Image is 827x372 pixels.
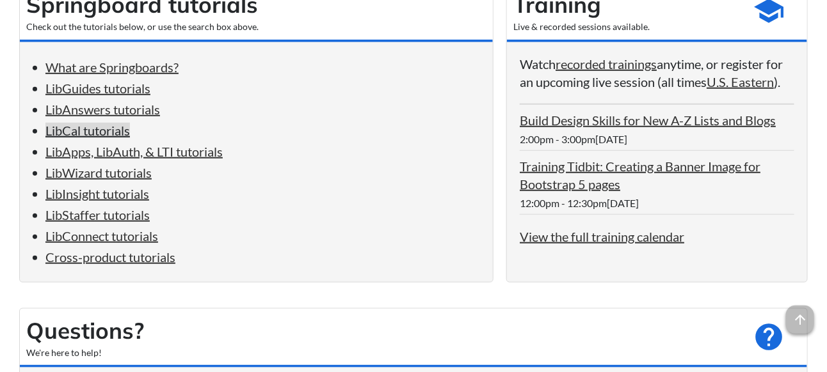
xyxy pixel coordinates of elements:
a: LibAnswers tutorials [45,102,160,117]
div: We're here to help! [26,346,737,359]
a: LibStaffer tutorials [45,207,150,222]
a: LibGuides tutorials [45,81,150,96]
a: LibInsight tutorials [45,186,149,201]
span: arrow_upward [786,306,814,334]
a: U.S. Eastern [707,74,774,89]
p: Watch anytime, or register for an upcoming live session (all times ). [520,55,794,91]
h2: Questions? [26,315,737,346]
div: Check out the tutorials below, or use the search box above. [26,20,486,33]
a: recorded trainings [556,56,657,72]
a: LibCal tutorials [45,123,130,138]
a: LibConnect tutorials [45,228,158,244]
a: LibWizard tutorials [45,165,152,180]
a: View the full training calendar [520,229,684,244]
a: arrow_upward [786,307,814,322]
span: 2:00pm - 3:00pm[DATE] [520,133,627,145]
a: LibApps, LibAuth, & LTI tutorials [45,144,223,159]
span: help [753,321,785,353]
span: 12:00pm - 12:30pm[DATE] [520,197,639,209]
a: Build Design Skills for New A-Z Lists and Blogs [520,112,776,128]
a: Cross-product tutorials [45,249,175,265]
a: What are Springboards? [45,59,179,75]
div: Live & recorded sessions available. [513,20,737,33]
a: Training Tidbit: Creating a Banner Image for Bootstrap 5 pages [520,159,760,192]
